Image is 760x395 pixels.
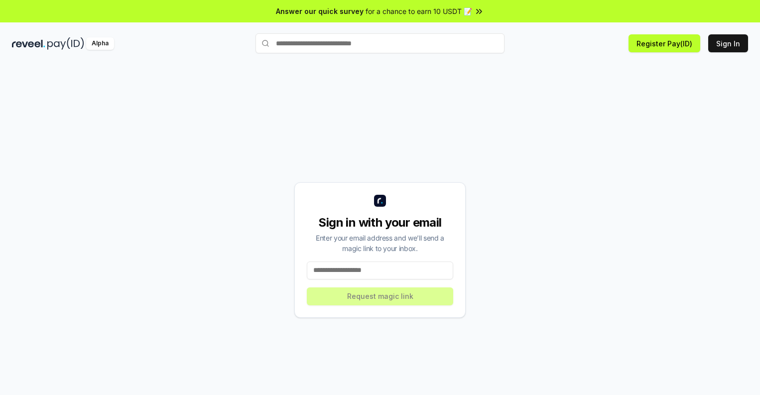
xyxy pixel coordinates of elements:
div: Alpha [86,37,114,50]
div: Sign in with your email [307,215,453,231]
span: Answer our quick survey [276,6,364,16]
img: logo_small [374,195,386,207]
button: Register Pay(ID) [629,34,700,52]
img: reveel_dark [12,37,45,50]
span: for a chance to earn 10 USDT 📝 [366,6,472,16]
div: Enter your email address and we’ll send a magic link to your inbox. [307,233,453,254]
button: Sign In [708,34,748,52]
img: pay_id [47,37,84,50]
